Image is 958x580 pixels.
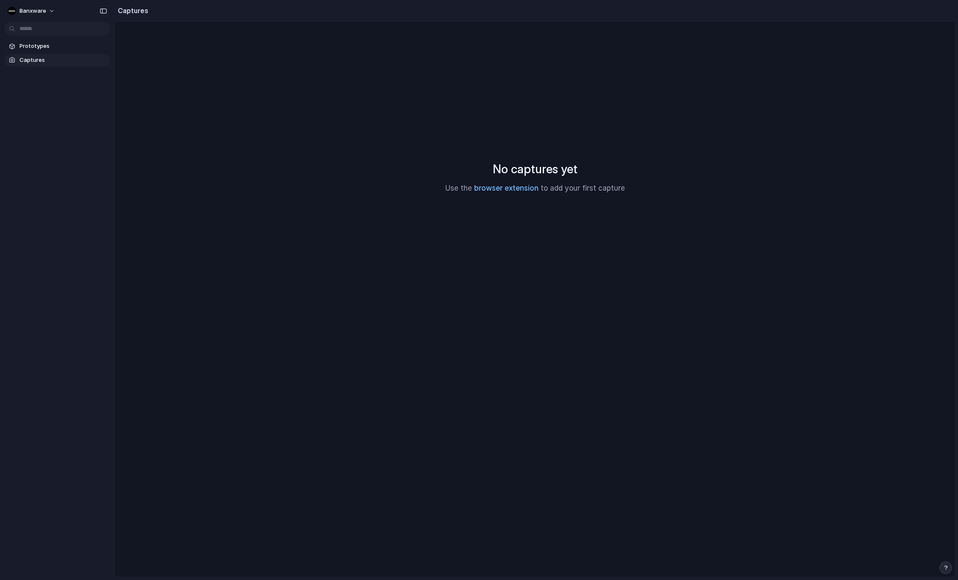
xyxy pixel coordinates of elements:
[19,42,107,50] span: Prototypes
[114,6,148,16] h2: Captures
[493,160,578,178] h2: No captures yet
[445,183,625,194] p: Use the to add your first capture
[4,40,110,53] a: Prototypes
[19,56,107,64] span: Captures
[474,184,539,192] a: browser extension
[4,54,110,67] a: Captures
[19,7,46,15] span: Banxware
[4,4,59,18] button: Banxware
